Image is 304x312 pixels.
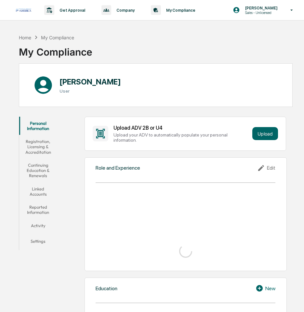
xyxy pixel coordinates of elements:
[19,35,31,40] div: Home
[19,201,57,219] button: Reported Information
[240,6,281,10] p: [PERSON_NAME]
[113,125,250,131] div: Upload ADV 2B or U4
[16,8,31,11] img: logo
[19,135,57,159] button: Registration, Licensing & Accreditation
[19,117,57,250] div: secondary tabs example
[54,8,88,13] p: Get Approval
[19,159,57,182] button: Continuing Education & Renewals
[41,35,74,40] div: My Compliance
[161,8,199,13] p: My Compliance
[19,117,57,135] button: Personal Information
[257,164,275,172] div: Edit
[96,285,117,292] div: Education
[19,41,92,58] div: My Compliance
[240,10,281,15] p: Sales - Unlicensed
[59,77,121,86] h1: [PERSON_NAME]
[111,8,138,13] p: Company
[256,284,275,292] div: New
[113,132,250,143] div: Upload your ADV to automatically populate your personal information.
[19,182,57,201] button: Linked Accounts
[252,127,278,140] button: Upload
[19,219,57,235] button: Activity
[19,235,57,250] button: Settings
[96,165,140,171] div: Role and Experience
[59,88,121,94] h3: User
